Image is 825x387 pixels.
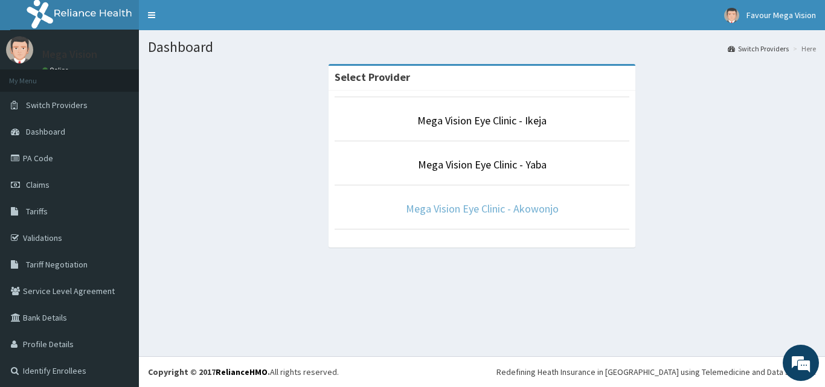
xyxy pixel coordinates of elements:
span: Switch Providers [26,100,88,110]
strong: Select Provider [335,70,410,84]
span: Tariffs [26,206,48,217]
img: User Image [6,36,33,63]
a: Mega Vision Eye Clinic - Ikeja [417,114,547,127]
li: Here [790,43,816,54]
img: d_794563401_company_1708531726252_794563401 [22,60,49,91]
div: Minimize live chat window [198,6,227,35]
footer: All rights reserved. [139,356,825,387]
a: Online [42,66,71,74]
img: User Image [724,8,739,23]
h1: Dashboard [148,39,816,55]
div: Chat with us now [63,68,203,83]
span: Dashboard [26,126,65,137]
a: Mega Vision Eye Clinic - Yaba [418,158,547,171]
span: Favour Mega Vision [746,10,816,21]
strong: Copyright © 2017 . [148,366,270,377]
a: Mega Vision Eye Clinic - Akowonjo [406,202,559,216]
a: RelianceHMO [216,366,268,377]
p: Mega Vision [42,49,97,60]
span: We're online! [70,117,167,238]
div: Redefining Heath Insurance in [GEOGRAPHIC_DATA] using Telemedicine and Data Science! [496,366,816,378]
span: Claims [26,179,50,190]
textarea: Type your message and hit 'Enter' [6,258,230,301]
span: Tariff Negotiation [26,259,88,270]
a: Switch Providers [728,43,789,54]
